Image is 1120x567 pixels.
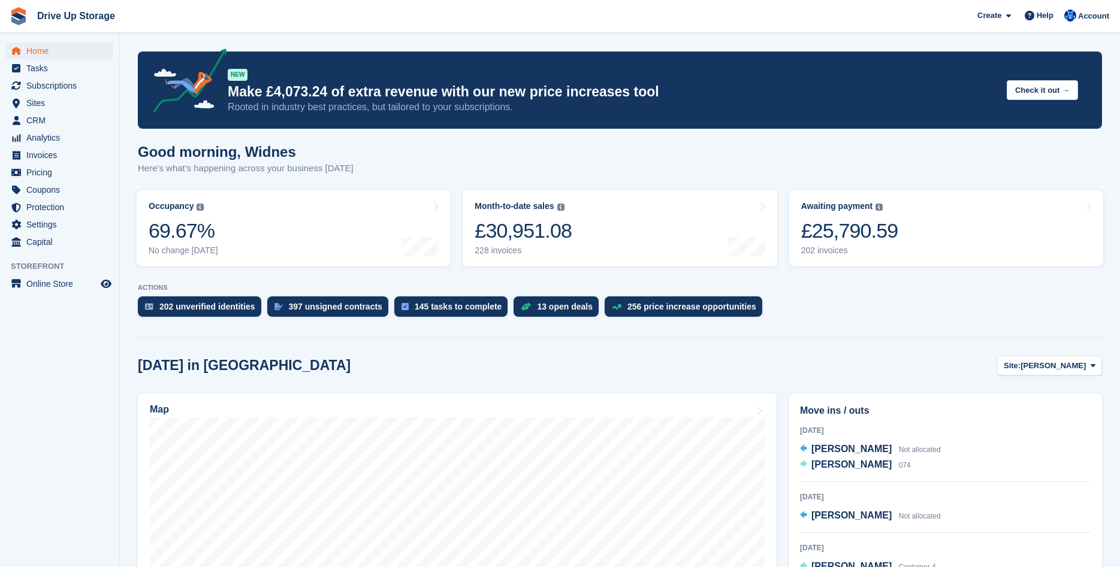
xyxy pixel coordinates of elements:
[145,303,153,310] img: verify_identity-adf6edd0f0f0b5bbfe63781bf79b02c33cf7c696d77639b501bdc392416b5a36.svg
[138,162,354,175] p: Here's what's happening across your business [DATE]
[6,181,113,198] a: menu
[26,147,98,163] span: Invoices
[6,60,113,77] a: menu
[289,302,382,311] div: 397 unsigned contracts
[627,302,756,311] div: 256 price increase opportunities
[899,512,941,520] span: Not allocated
[6,164,113,181] a: menu
[26,216,98,233] span: Settings
[475,219,572,243] div: £30,951.08
[26,234,98,250] span: Capital
[137,190,451,266] a: Occupancy 69.67% No change [DATE]
[149,219,218,243] div: 69.67%
[228,69,247,81] div: NEW
[899,461,911,469] span: 074
[475,245,572,256] div: 228 invoices
[800,542,1091,553] div: [DATE]
[26,112,98,129] span: CRM
[463,190,777,266] a: Month-to-date sales £30,951.08 228 invoices
[143,48,227,117] img: price-adjustments-announcement-icon-8257ccfd72463d97f412b2fc003d46551f7dbcb40ab6d574587a9cd5c0d94...
[6,43,113,59] a: menu
[149,201,194,211] div: Occupancy
[138,357,351,374] h2: [DATE] in [GEOGRAPHIC_DATA]
[977,10,1001,22] span: Create
[1078,10,1109,22] span: Account
[997,356,1102,375] button: Site: [PERSON_NAME]
[26,95,98,111] span: Sites
[274,303,283,310] img: contract_signature_icon-13c848040528278c33f63329250d36e43548de30e8caae1d1a13099fd9432cc5.svg
[800,492,1091,502] div: [DATE]
[138,296,267,323] a: 202 unverified identities
[26,129,98,146] span: Analytics
[811,510,892,520] span: [PERSON_NAME]
[789,190,1103,266] a: Awaiting payment £25,790.59 202 invoices
[6,95,113,111] a: menu
[228,101,997,114] p: Rooted in industry best practices, but tailored to your subscriptions.
[801,245,898,256] div: 202 invoices
[10,7,28,25] img: stora-icon-8386f47178a22dfd0bd8f6a31ec36ba5ce8667c1dd55bd0f319d3a0aa187defe.svg
[801,219,898,243] div: £25,790.59
[26,164,98,181] span: Pricing
[811,444,892,454] span: [PERSON_NAME]
[228,83,997,101] p: Make £4,073.24 of extra revenue with our new price increases tool
[11,260,119,272] span: Storefront
[32,6,120,26] a: Drive Up Storage
[1064,10,1076,22] img: Widnes Team
[1004,360,1021,372] span: Site:
[612,304,621,310] img: price_increase_opportunities-93ffe204e8149a01c8c9dc8f82e8f89637d9d84a8eef4429ea346261dce0b2c0.svg
[6,216,113,233] a: menu
[6,112,113,129] a: menu
[6,234,113,250] a: menu
[394,296,514,323] a: 145 tasks to complete
[26,275,98,292] span: Online Store
[6,147,113,163] a: menu
[1021,360,1086,372] span: [PERSON_NAME]
[557,204,564,211] img: icon-info-grey-7440780725fd019a000dd9b08b2336e03edf1995a4989e88bcd33f0948082b44.svg
[1037,10,1053,22] span: Help
[138,144,354,160] h1: Good morning, Widnes
[514,296,605,323] a: 13 open deals
[1007,80,1078,100] button: Check it out →
[899,445,941,454] span: Not allocated
[876,204,883,211] img: icon-info-grey-7440780725fd019a000dd9b08b2336e03edf1995a4989e88bcd33f0948082b44.svg
[99,277,113,291] a: Preview store
[415,302,502,311] div: 145 tasks to complete
[26,60,98,77] span: Tasks
[26,43,98,59] span: Home
[811,459,892,469] span: [PERSON_NAME]
[800,442,941,457] a: [PERSON_NAME] Not allocated
[26,181,98,198] span: Coupons
[605,296,768,323] a: 256 price increase opportunities
[401,303,409,310] img: task-75834270c22a3079a89374b754ae025e5fb1db73e45f91037f5363f120a921f8.svg
[138,284,1102,292] p: ACTIONS
[537,302,593,311] div: 13 open deals
[26,199,98,216] span: Protection
[800,508,941,524] a: [PERSON_NAME] Not allocated
[800,425,1091,436] div: [DATE]
[6,77,113,94] a: menu
[800,457,911,473] a: [PERSON_NAME] 074
[521,302,531,311] img: deal-1b604bf984904fb50ccaf53a9ad4b4a5d6e5aea283cecdc64d6e3604feb123c2.svg
[197,204,204,211] img: icon-info-grey-7440780725fd019a000dd9b08b2336e03edf1995a4989e88bcd33f0948082b44.svg
[150,404,169,415] h2: Map
[800,404,1091,418] h2: Move ins / outs
[26,77,98,94] span: Subscriptions
[6,129,113,146] a: menu
[6,199,113,216] a: menu
[159,302,255,311] div: 202 unverified identities
[149,245,218,256] div: No change [DATE]
[475,201,554,211] div: Month-to-date sales
[267,296,394,323] a: 397 unsigned contracts
[6,275,113,292] a: menu
[801,201,873,211] div: Awaiting payment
